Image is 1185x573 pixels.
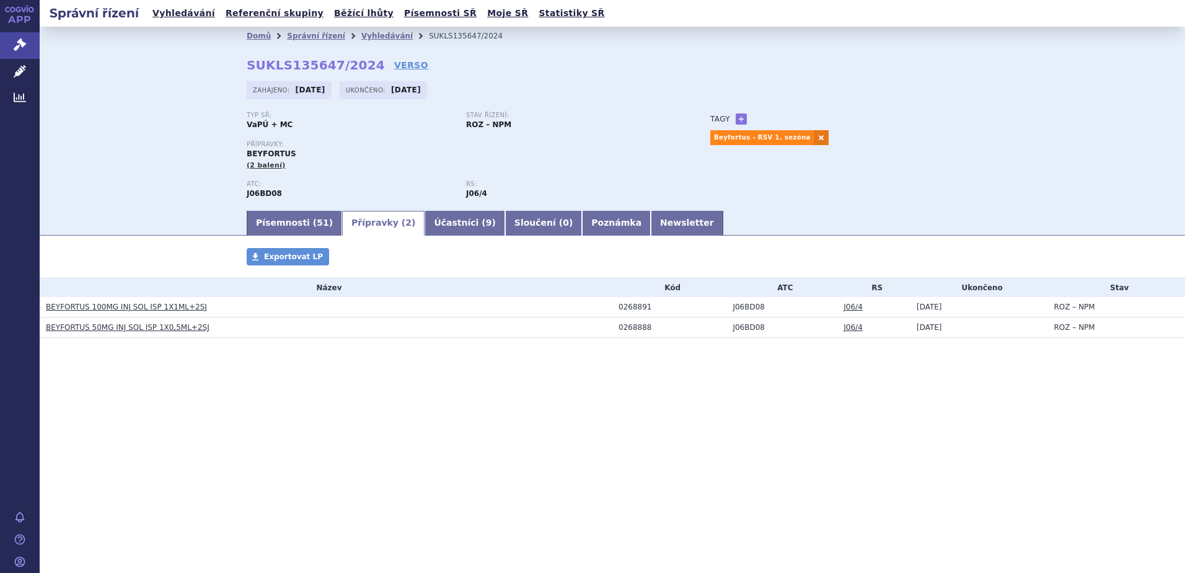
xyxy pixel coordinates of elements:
[296,86,325,94] strong: [DATE]
[391,86,421,94] strong: [DATE]
[40,278,612,297] th: Název
[535,5,608,22] a: Statistiky SŘ
[342,211,425,236] a: Přípravky (2)
[405,218,412,228] span: 2
[582,211,651,236] a: Poznámka
[563,218,569,228] span: 0
[505,211,582,236] a: Sloučení (0)
[425,211,504,236] a: Účastníci (9)
[247,120,293,129] strong: VaPÚ + MC
[247,248,329,265] a: Exportovat LP
[253,85,292,95] span: Zahájeno:
[619,303,726,311] div: 0268891
[917,303,942,311] span: [DATE]
[710,112,730,127] h3: Tagy
[247,189,282,198] strong: NIRSEVIMAB
[46,303,207,311] a: BEYFORTUS 100MG INJ SOL ISP 1X1ML+2SJ
[726,297,837,318] td: NIRSEVIMAB
[247,149,296,158] span: BEYFORTUS
[619,323,726,332] div: 0268888
[466,112,673,119] p: Stav řízení:
[726,318,837,338] td: NIRSEVIMAB
[844,323,863,332] a: J06/4
[917,323,942,332] span: [DATE]
[910,278,1048,297] th: Ukončeno
[287,32,345,40] a: Správní řízení
[429,27,519,45] li: SUKLS135647/2024
[247,141,685,148] p: Přípravky:
[247,180,454,188] p: ATC:
[394,59,428,71] a: VERSO
[264,252,323,261] span: Exportovat LP
[40,4,149,22] h2: Správní řízení
[247,112,454,119] p: Typ SŘ:
[149,5,219,22] a: Vyhledávání
[726,278,837,297] th: ATC
[247,211,342,236] a: Písemnosti (51)
[466,120,511,129] strong: ROZ – NPM
[466,189,487,198] strong: nirsevimab
[400,5,480,22] a: Písemnosti SŘ
[710,130,814,145] a: Beyfortus - RSV 1. sezóna
[361,32,413,40] a: Vyhledávání
[483,5,532,22] a: Moje SŘ
[466,180,673,188] p: RS:
[222,5,327,22] a: Referenční skupiny
[317,218,328,228] span: 51
[612,278,726,297] th: Kód
[247,58,385,73] strong: SUKLS135647/2024
[837,278,910,297] th: RS
[247,32,271,40] a: Domů
[346,85,388,95] span: Ukončeno:
[651,211,723,236] a: Newsletter
[46,323,209,332] a: BEYFORTUS 50MG INJ SOL ISP 1X0,5ML+2SJ
[247,161,286,169] span: (2 balení)
[486,218,492,228] span: 9
[330,5,397,22] a: Běžící lhůty
[736,113,747,125] a: +
[844,303,863,311] a: J06/4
